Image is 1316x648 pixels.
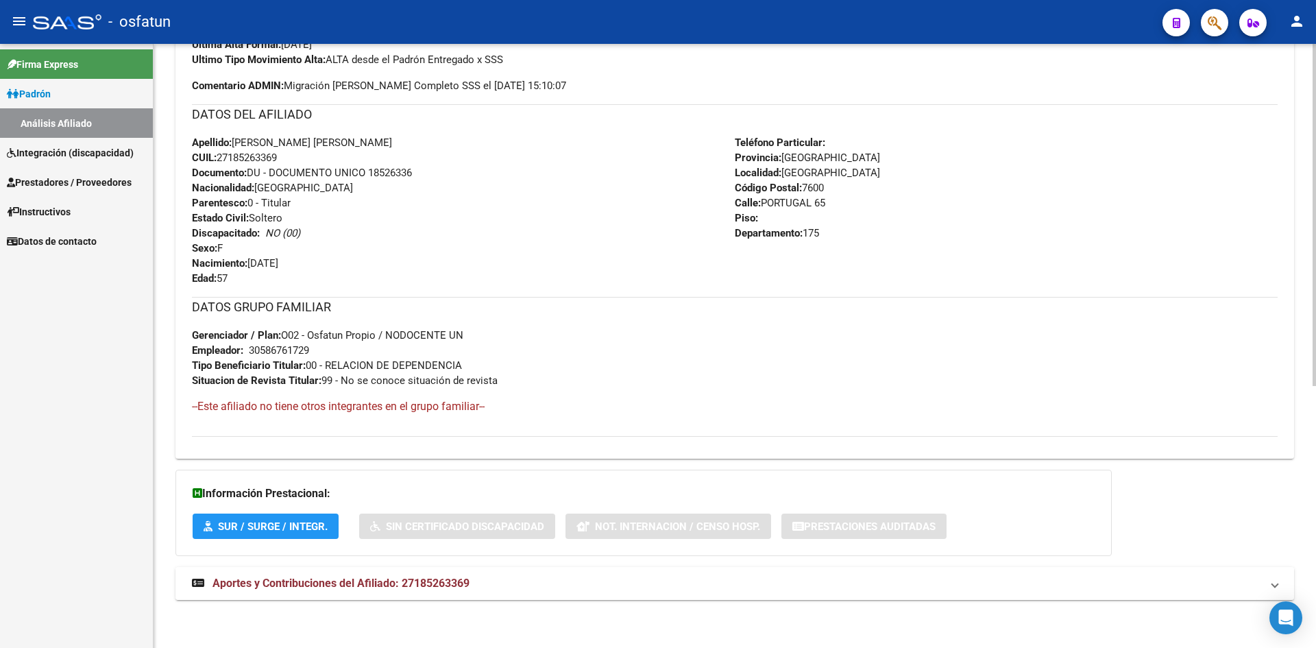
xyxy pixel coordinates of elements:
[1269,601,1302,634] div: Open Intercom Messenger
[7,204,71,219] span: Instructivos
[193,514,339,539] button: SUR / SURGE / INTEGR.
[735,182,824,194] span: 7600
[735,197,825,209] span: PORTUGAL 65
[735,152,880,164] span: [GEOGRAPHIC_DATA]
[192,136,392,149] span: [PERSON_NAME] [PERSON_NAME]
[212,577,470,590] span: Aportes y Contribuciones del Afiliado: 27185263369
[192,78,566,93] span: Migración [PERSON_NAME] Completo SSS el [DATE] 15:10:07
[192,197,291,209] span: 0 - Titular
[192,242,223,254] span: F
[735,227,819,239] span: 175
[192,257,278,269] span: [DATE]
[192,38,281,51] strong: Última Alta Formal:
[735,152,781,164] strong: Provincia:
[192,242,217,254] strong: Sexo:
[192,182,254,194] strong: Nacionalidad:
[192,359,306,372] strong: Tipo Beneficiario Titular:
[781,514,947,539] button: Prestaciones Auditadas
[804,520,936,533] span: Prestaciones Auditadas
[192,399,1278,414] h4: --Este afiliado no tiene otros integrantes en el grupo familiar--
[192,105,1278,124] h3: DATOS DEL AFILIADO
[192,359,462,372] span: 00 - RELACION DE DEPENDENCIA
[108,7,171,37] span: - osfatun
[565,514,771,539] button: Not. Internacion / Censo Hosp.
[192,272,228,285] span: 57
[192,167,247,179] strong: Documento:
[192,212,249,224] strong: Estado Civil:
[595,520,760,533] span: Not. Internacion / Censo Hosp.
[192,152,277,164] span: 27185263369
[359,514,555,539] button: Sin Certificado Discapacidad
[265,227,300,239] i: NO (00)
[218,520,328,533] span: SUR / SURGE / INTEGR.
[7,57,78,72] span: Firma Express
[735,227,803,239] strong: Departamento:
[249,343,309,358] div: 30586761729
[11,13,27,29] mat-icon: menu
[735,182,802,194] strong: Código Postal:
[192,136,232,149] strong: Apellido:
[735,197,761,209] strong: Calle:
[192,257,247,269] strong: Nacimiento:
[192,38,312,51] span: [DATE]
[735,212,758,224] strong: Piso:
[192,298,1278,317] h3: DATOS GRUPO FAMILIAR
[192,227,260,239] strong: Discapacitado:
[735,136,825,149] strong: Teléfono Particular:
[192,152,217,164] strong: CUIL:
[175,567,1294,600] mat-expansion-panel-header: Aportes y Contribuciones del Afiliado: 27185263369
[735,167,880,179] span: [GEOGRAPHIC_DATA]
[192,182,353,194] span: [GEOGRAPHIC_DATA]
[7,86,51,101] span: Padrón
[192,212,282,224] span: Soltero
[192,344,243,357] strong: Empleador:
[7,145,134,160] span: Integración (discapacidad)
[192,167,412,179] span: DU - DOCUMENTO UNICO 18526336
[192,374,321,387] strong: Situacion de Revista Titular:
[192,329,463,341] span: O02 - Osfatun Propio / NODOCENTE UN
[386,520,544,533] span: Sin Certificado Discapacidad
[735,167,781,179] strong: Localidad:
[192,374,498,387] span: 99 - No se conoce situación de revista
[192,197,247,209] strong: Parentesco:
[7,234,97,249] span: Datos de contacto
[1289,13,1305,29] mat-icon: person
[192,80,284,92] strong: Comentario ADMIN:
[193,484,1095,503] h3: Información Prestacional:
[192,272,217,285] strong: Edad:
[7,175,132,190] span: Prestadores / Proveedores
[192,53,326,66] strong: Ultimo Tipo Movimiento Alta:
[192,53,503,66] span: ALTA desde el Padrón Entregado x SSS
[192,329,281,341] strong: Gerenciador / Plan:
